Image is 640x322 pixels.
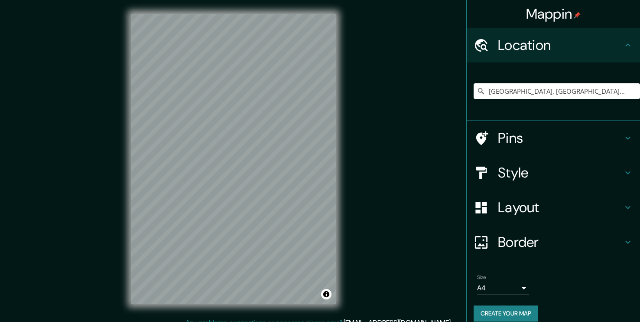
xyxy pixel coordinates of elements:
canvas: Map [131,14,336,304]
div: Border [467,225,640,260]
label: Size [477,274,486,281]
input: Pick your city or area [474,83,640,99]
button: Toggle attribution [321,289,331,299]
h4: Layout [498,199,623,216]
img: pin-icon.png [574,12,581,19]
h4: Mappin [526,5,581,23]
h4: Location [498,36,623,54]
div: Layout [467,190,640,225]
div: Location [467,28,640,62]
div: Style [467,155,640,190]
button: Create your map [474,306,538,322]
div: Pins [467,121,640,155]
div: A4 [477,281,529,295]
h4: Style [498,164,623,181]
h4: Pins [498,129,623,147]
h4: Border [498,233,623,251]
